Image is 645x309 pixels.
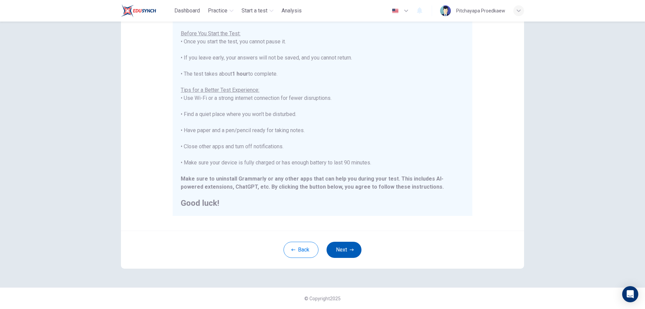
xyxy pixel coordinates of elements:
a: Train Test logo [121,4,172,17]
button: Analysis [279,5,304,17]
img: Train Test logo [121,4,156,17]
span: Dashboard [174,7,200,15]
b: By clicking the button below, you agree to follow these instructions. [271,184,444,190]
button: Back [284,242,318,258]
b: Make sure to uninstall Grammarly or any other apps that can help you during your test. This inclu... [181,176,443,190]
span: Start a test [242,7,267,15]
img: Profile picture [440,5,451,16]
span: Analysis [282,7,302,15]
button: Dashboard [172,5,203,17]
b: 1 hour [232,71,248,77]
u: Before You Start the Test: [181,30,241,37]
img: en [391,8,399,13]
h2: Good luck! [181,199,464,207]
div: Open Intercom Messenger [622,286,638,302]
span: Practice [208,7,227,15]
span: © Copyright 2025 [304,296,341,301]
button: Start a test [239,5,276,17]
button: Next [327,242,361,258]
u: Tips for a Better Test Experience: [181,87,259,93]
button: Practice [205,5,236,17]
div: Pitchayapa Proedkaew [456,7,505,15]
